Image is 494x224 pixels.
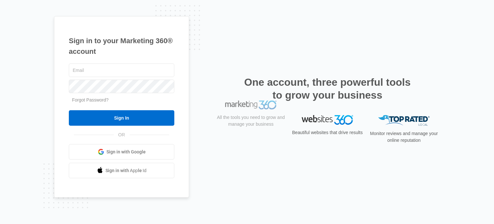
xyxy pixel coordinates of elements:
[291,129,363,136] p: Beautiful websites that drive results
[72,97,109,102] a: Forgot Password?
[368,130,440,144] p: Monitor reviews and manage your online reputation
[106,149,146,155] span: Sign in with Google
[69,144,174,160] a: Sign in with Google
[69,110,174,126] input: Sign In
[378,115,430,126] img: Top Rated Local
[69,63,174,77] input: Email
[114,131,130,138] span: OR
[242,76,413,102] h2: One account, three powerful tools to grow your business
[105,167,147,174] span: Sign in with Apple Id
[69,35,174,57] h1: Sign in to your Marketing 360® account
[302,115,353,124] img: Websites 360
[215,129,287,142] p: All the tools you need to grow and manage your business
[69,163,174,178] a: Sign in with Apple Id
[225,115,277,124] img: Marketing 360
